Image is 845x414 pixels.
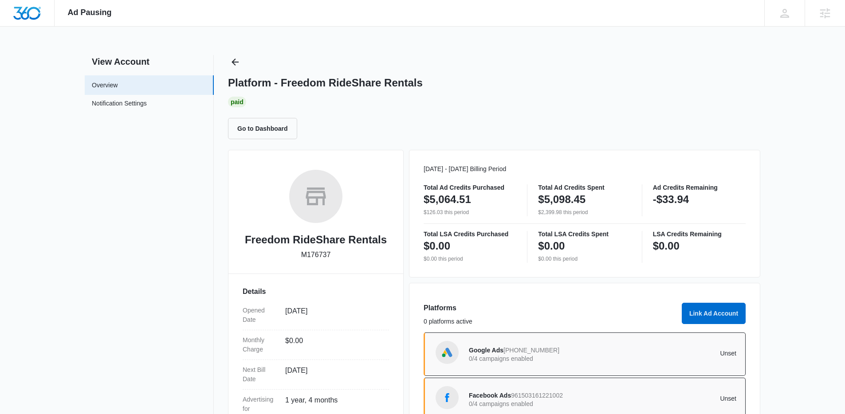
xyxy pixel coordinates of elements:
img: Google Ads [440,346,454,359]
dt: Advertising for [243,395,278,414]
p: 0/4 campaigns enabled [469,401,603,407]
p: Total LSA Credits Purchased [424,231,516,237]
a: Notification Settings [92,99,147,110]
a: Overview [92,81,118,90]
p: $0.00 [424,239,450,253]
a: Google AdsGoogle Ads[PHONE_NUMBER]0/4 campaigns enabledUnset [424,332,746,376]
h1: Platform - Freedom RideShare Rentals [228,76,423,90]
p: $126.03 this period [424,208,516,216]
div: Paid [228,97,246,107]
p: 0 platforms active [424,317,676,326]
p: $0.00 this period [538,255,631,263]
span: 961503161221002 [511,392,563,399]
dt: Monthly Charge [243,336,278,354]
span: [PHONE_NUMBER] [503,347,559,354]
dd: [DATE] [285,365,382,384]
p: $0.00 this period [424,255,516,263]
p: Unset [603,395,737,402]
p: Unset [603,350,737,356]
span: Facebook Ads [469,392,511,399]
p: $5,064.51 [424,192,471,207]
dd: 1 year, 4 months [285,395,382,414]
p: $5,098.45 [538,192,586,207]
p: -$33.94 [653,192,689,207]
p: $2,399.98 this period [538,208,631,216]
p: 0/4 campaigns enabled [469,355,603,362]
div: Monthly Charge$0.00 [243,330,389,360]
p: Total Ad Credits Purchased [424,184,516,191]
p: Total LSA Credits Spent [538,231,631,237]
h3: Platforms [424,303,676,313]
span: Ad Pausing [68,8,112,17]
button: Back [228,55,242,69]
p: M176737 [301,250,331,260]
dt: Opened Date [243,306,278,324]
a: Go to Dashboard [228,125,303,132]
p: $0.00 [538,239,565,253]
dd: $0.00 [285,336,382,354]
div: Opened Date[DATE] [243,301,389,330]
p: Total Ad Credits Spent [538,184,631,191]
p: [DATE] - [DATE] Billing Period [424,164,746,174]
h2: View Account [85,55,214,68]
div: Next Bill Date[DATE] [243,360,389,390]
p: Ad Credits Remaining [653,184,746,191]
img: Facebook Ads [440,391,454,404]
button: Go to Dashboard [228,118,297,139]
p: $0.00 [653,239,680,253]
p: LSA Credits Remaining [653,231,746,237]
h3: Details [243,286,389,297]
h2: Freedom RideShare Rentals [245,232,387,248]
dd: [DATE] [285,306,382,324]
span: Google Ads [469,347,503,354]
dt: Next Bill Date [243,365,278,384]
button: Link Ad Account [682,303,746,324]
